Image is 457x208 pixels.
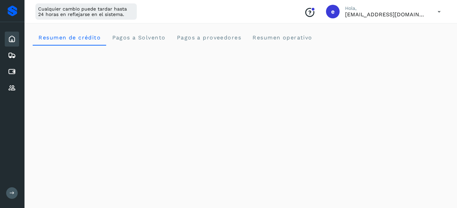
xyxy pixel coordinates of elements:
div: Cuentas por pagar [5,64,19,79]
p: Hola, [345,5,427,11]
div: Proveedores [5,81,19,96]
div: Embarques [5,48,19,63]
span: Pagos a proveedores [176,34,241,41]
p: etorres@pakmailcentrooperativo.com [345,11,427,18]
div: Cualquier cambio puede tardar hasta 24 horas en reflejarse en el sistema. [35,3,137,20]
span: Resumen de crédito [38,34,101,41]
span: Resumen operativo [252,34,312,41]
span: Pagos a Solvento [112,34,165,41]
div: Inicio [5,32,19,47]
